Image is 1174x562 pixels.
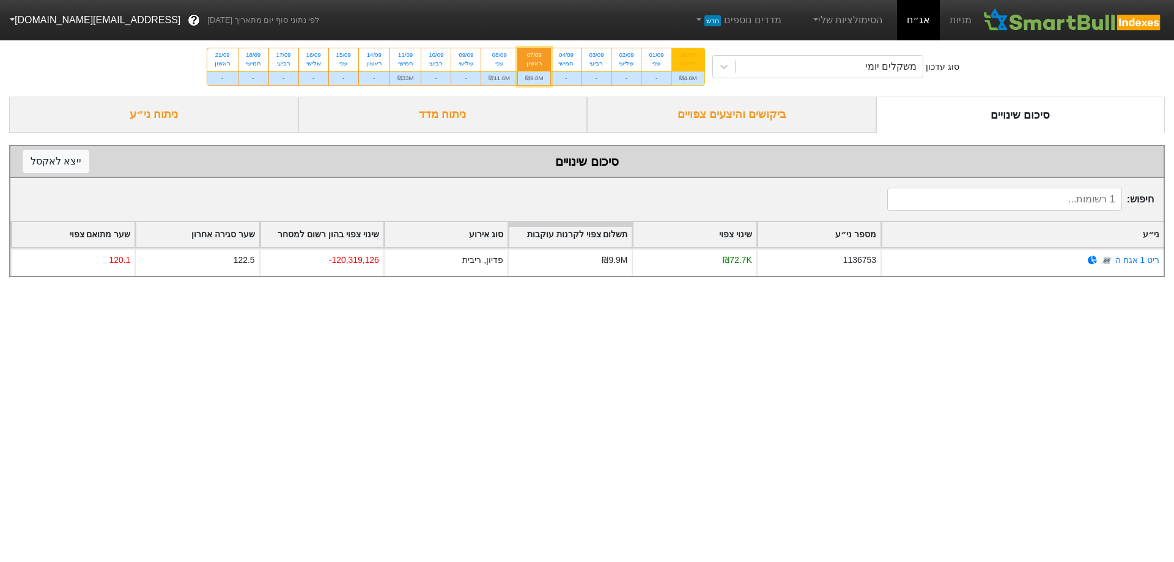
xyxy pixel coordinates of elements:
[397,59,414,68] div: חמישי
[336,59,351,68] div: שני
[587,97,876,133] div: ביקושים והיצעים צפויים
[865,59,917,74] div: משקלים יומי
[109,254,130,267] div: 120.1
[551,71,581,85] div: -
[246,51,261,59] div: 18/09
[276,51,291,59] div: 17/09
[1115,255,1159,265] a: ריט 1 אגח ה
[336,51,351,59] div: 15/09
[649,51,663,59] div: 01/09
[689,8,786,32] a: מדדים נוספיםחדש
[215,51,231,59] div: 21/09
[509,222,632,247] div: Toggle SortBy
[481,71,517,85] div: ₪11.6M
[525,51,543,59] div: 07/09
[207,14,319,26] span: לפי נתוני סוף יום מתאריך [DATE]
[926,61,959,73] div: סוג עדכון
[633,222,756,247] div: Toggle SortBy
[589,51,604,59] div: 03/09
[136,222,259,247] div: Toggle SortBy
[366,51,382,59] div: 14/09
[641,71,671,85] div: -
[882,222,1164,247] div: Toggle SortBy
[679,51,697,59] div: 31/08
[981,8,1164,32] img: SmartBull
[397,51,414,59] div: 11/09
[602,254,627,267] div: ₪9.9M
[758,222,880,247] div: Toggle SortBy
[619,59,633,68] div: שלישי
[269,71,298,85] div: -
[299,71,328,85] div: -
[589,59,604,68] div: רביעי
[306,51,321,59] div: 16/09
[306,59,321,68] div: שלישי
[329,71,358,85] div: -
[385,222,508,247] div: Toggle SortBy
[451,71,481,85] div: -
[704,15,721,26] span: חדש
[887,188,1154,211] span: חיפוש :
[459,59,473,68] div: שלישי
[581,71,611,85] div: -
[390,71,421,85] div: ₪33M
[421,71,451,85] div: -
[649,59,663,68] div: שני
[518,71,550,85] div: ₪9.8M
[260,222,383,247] div: Toggle SortBy
[459,51,473,59] div: 09/09
[9,97,298,133] div: ניתוח ני״ע
[611,71,641,85] div: -
[215,59,231,68] div: ראשון
[887,188,1122,211] input: 1 רשומות...
[298,97,588,133] div: ניתוח מדד
[246,59,261,68] div: חמישי
[238,71,268,85] div: -
[329,254,379,267] div: -120,319,126
[429,51,443,59] div: 10/09
[558,59,574,68] div: חמישי
[12,222,135,247] div: Toggle SortBy
[489,51,510,59] div: 08/09
[876,97,1165,133] div: סיכום שינויים
[23,150,89,173] button: ייצא לאקסל
[276,59,291,68] div: רביעי
[1101,254,1113,267] img: tase link
[489,59,510,68] div: שני
[679,59,697,68] div: ראשון
[23,152,1151,171] div: סיכום שינויים
[234,254,255,267] div: 122.5
[191,12,198,29] span: ?
[806,8,888,32] a: הסימולציות שלי
[723,254,751,267] div: ₪72.7K
[462,254,503,267] div: פדיון, ריבית
[558,51,574,59] div: 04/09
[843,254,876,267] div: 1136753
[429,59,443,68] div: רביעי
[207,71,238,85] div: -
[359,71,389,85] div: -
[525,59,543,68] div: ראשון
[619,51,633,59] div: 02/09
[672,71,704,85] div: ₪4.6M
[366,59,382,68] div: ראשון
